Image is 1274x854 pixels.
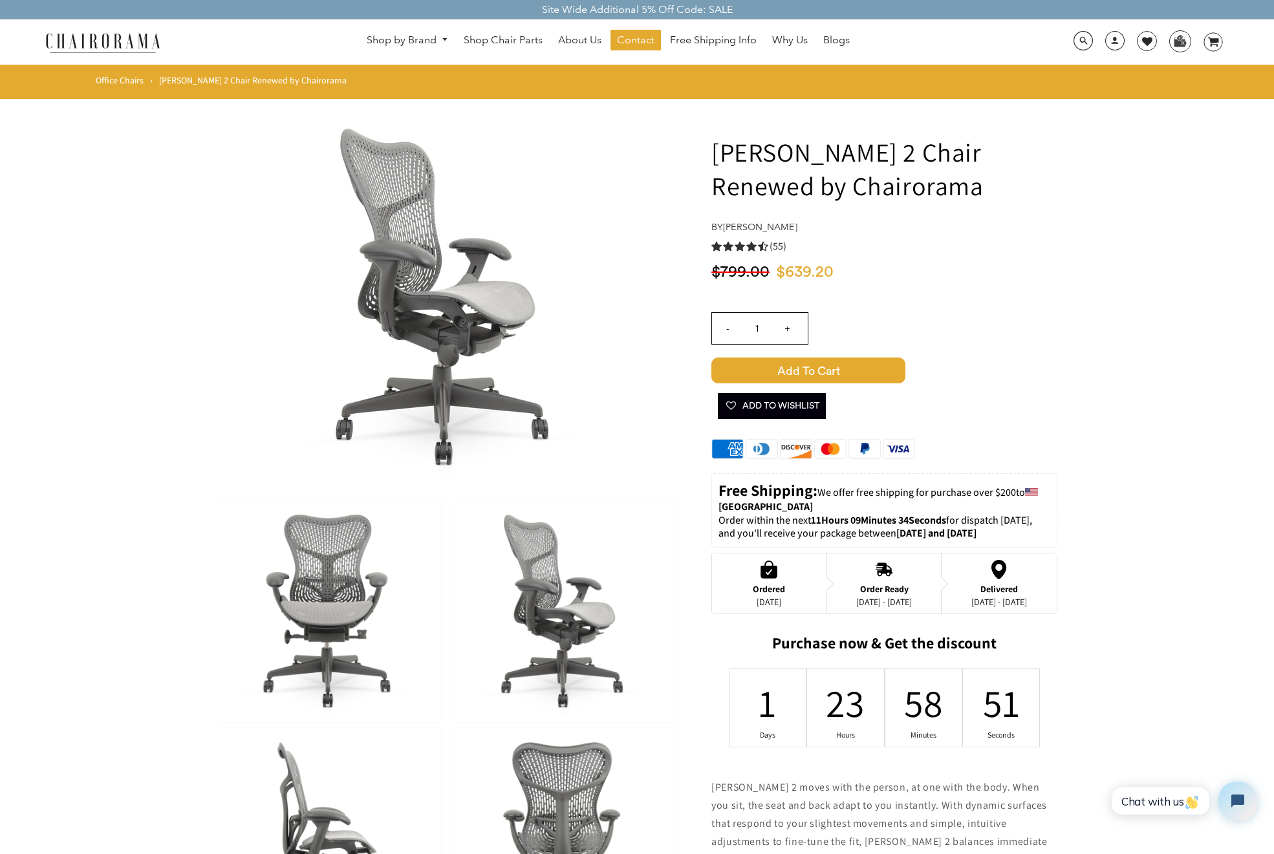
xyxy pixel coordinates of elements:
span: [PERSON_NAME] 2 Chair Renewed by Chairorama [159,74,347,86]
span: 11Hours 09Minutes 34Seconds [811,513,946,527]
a: Contact [610,30,661,50]
div: [DATE] [753,597,785,607]
a: Office Chairs [96,74,144,86]
iframe: Tidio Chat [1097,771,1268,831]
span: Contact [617,34,654,47]
span: Why Us [772,34,808,47]
span: Free Shipping Info [670,34,757,47]
span: Add to Cart [711,358,905,383]
a: Why Us [766,30,814,50]
div: Delivered [971,584,1027,594]
span: › [150,74,153,86]
span: Blogs [823,34,850,47]
img: WhatsApp_Image_2024-07-12_at_16.23.01.webp [1170,31,1190,50]
h2: Purchase now & Get the discount [711,634,1057,659]
p: to [718,480,1050,514]
strong: [DATE] and [DATE] [896,526,977,540]
a: Shop Chair Parts [457,30,549,50]
div: Ordered [753,584,785,594]
div: 23 [837,678,854,728]
div: [DATE] - [DATE] [856,597,912,607]
nav: DesktopNavigation [222,30,994,54]
div: Minutes [915,730,932,740]
input: + [772,313,803,344]
img: DSC_0739_grande.jpg [254,103,642,491]
div: Days [759,730,776,740]
a: 4.5 rating (55 votes) [711,239,1057,253]
span: Shop Chair Parts [464,34,543,47]
p: Order within the next for dispatch [DATE], and you'll receive your package between [718,514,1050,541]
a: Blogs [817,30,856,50]
img: chairorama [38,31,167,54]
strong: [GEOGRAPHIC_DATA] [718,500,813,513]
input: - [712,313,743,344]
a: [PERSON_NAME] [723,221,797,233]
div: [DATE] - [DATE] [971,597,1027,607]
div: 1 [759,678,776,728]
div: 51 [993,678,1009,728]
div: Hours [837,730,854,740]
div: Order Ready [856,584,912,594]
button: Add to Cart [711,358,1057,383]
span: (55) [770,240,786,253]
img: Herman Miller Mirra 2 Chair Renewed by Chairorama - chairorama [219,500,441,722]
h4: by [711,222,1057,233]
span: Add To Wishlist [724,393,819,419]
nav: breadcrumbs [96,74,351,92]
button: Add To Wishlist [718,393,826,419]
strong: Free Shipping: [718,480,817,500]
img: Herman Miller Mirra 2 Chair Renewed by Chairorama - chairorama [455,500,676,722]
span: We offer free shipping for purchase over $200 [817,486,1016,499]
a: Shop by Brand [360,30,455,50]
a: About Us [552,30,608,50]
span: About Us [558,34,601,47]
span: $799.00 [711,264,770,280]
a: Free Shipping Info [664,30,763,50]
h1: [PERSON_NAME] 2 Chair Renewed by Chairorama [711,135,1057,202]
div: Seconds [993,730,1009,740]
div: 58 [915,678,932,728]
span: $639.20 [776,264,834,280]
